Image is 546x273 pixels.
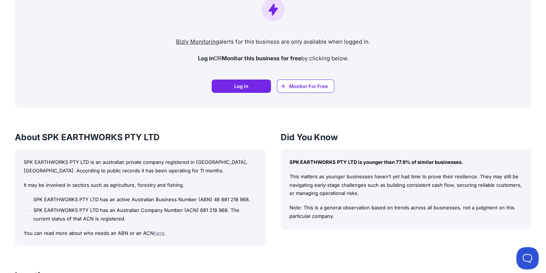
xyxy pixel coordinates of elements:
span: Log In [234,82,248,90]
p: Note: This is a general observation based on trends across all businesses, not a judgment on this... [289,203,523,220]
li: SPK EARTHWORKS PTY LTD has an active Australian Business Number (ABN) 46 681 218 968. [32,195,257,204]
iframe: Toggle Customer Support [516,247,539,269]
strong: Monitor this business for free [222,55,301,62]
span: Monitor For Free [289,82,328,90]
strong: Log in [198,55,214,62]
a: here [154,230,165,236]
h3: About SPK EARTHWORKS PTY LTD [15,131,266,143]
p: You can read more about who needs an ABN or an ACN . [24,229,257,237]
p: It may be involved in sectors such as agriculture, forestry and fishing. [24,181,257,189]
a: Bizly Monitoring [176,38,219,45]
p: This matters as younger businesses haven’t yet had time to prove their resilience. They may still... [289,172,523,198]
p: OR by clicking below. [21,54,525,63]
p: alerts for this business are only available when logged in. [21,38,525,46]
a: Monitor For Free [277,80,334,93]
p: SPK EARTHWORKS PTY LTD is an australian private company registered in [GEOGRAPHIC_DATA], [GEOGRAP... [24,158,257,175]
p: SPK EARTHWORKS PTY LTD is younger than 77.9% of similar businesses. [289,158,523,166]
a: Log In [212,80,271,93]
h3: Did You Know [281,131,532,143]
li: SPK EARTHWORKS PTY LTD has an Australian Company Number (ACN) 681 218 968. The current status of ... [32,206,257,223]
